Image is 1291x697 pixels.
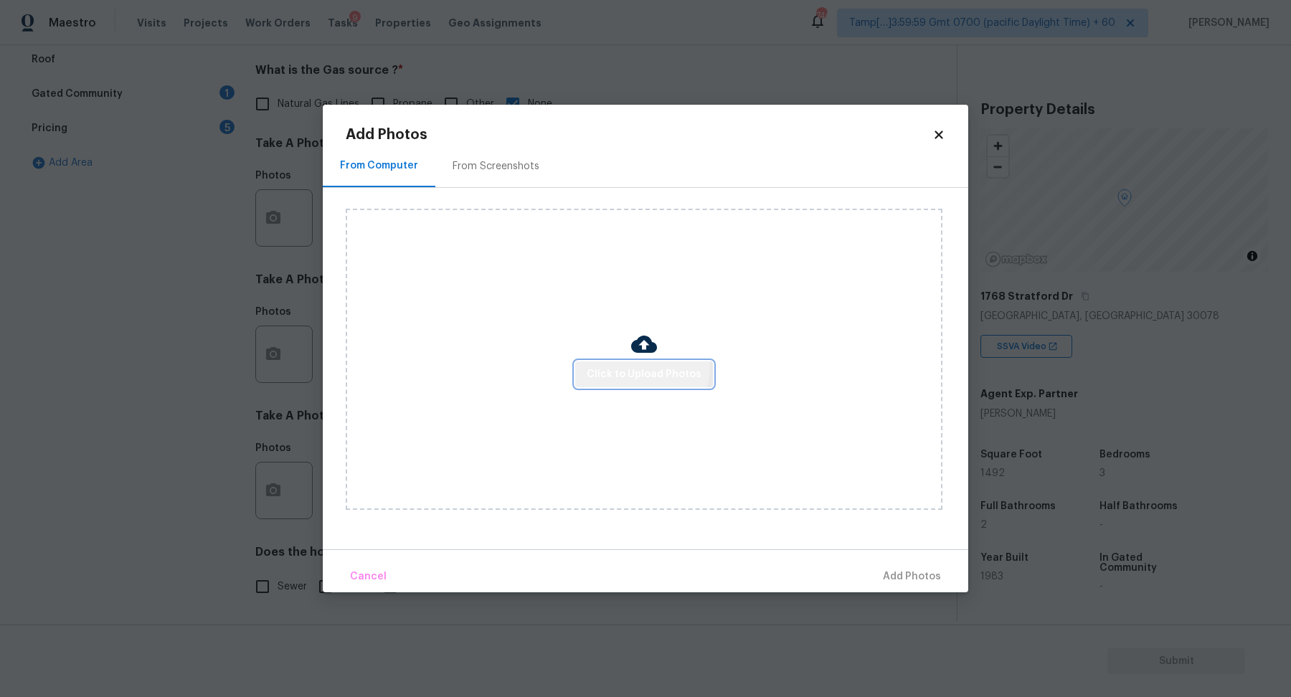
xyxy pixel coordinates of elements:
span: Click to Upload Photos [587,366,701,384]
button: Cancel [344,561,392,592]
h2: Add Photos [346,128,932,142]
img: Cloud Upload Icon [631,331,657,357]
div: From Screenshots [453,159,539,174]
button: Click to Upload Photos [575,361,713,388]
span: Cancel [350,568,387,586]
div: From Computer [340,158,418,173]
